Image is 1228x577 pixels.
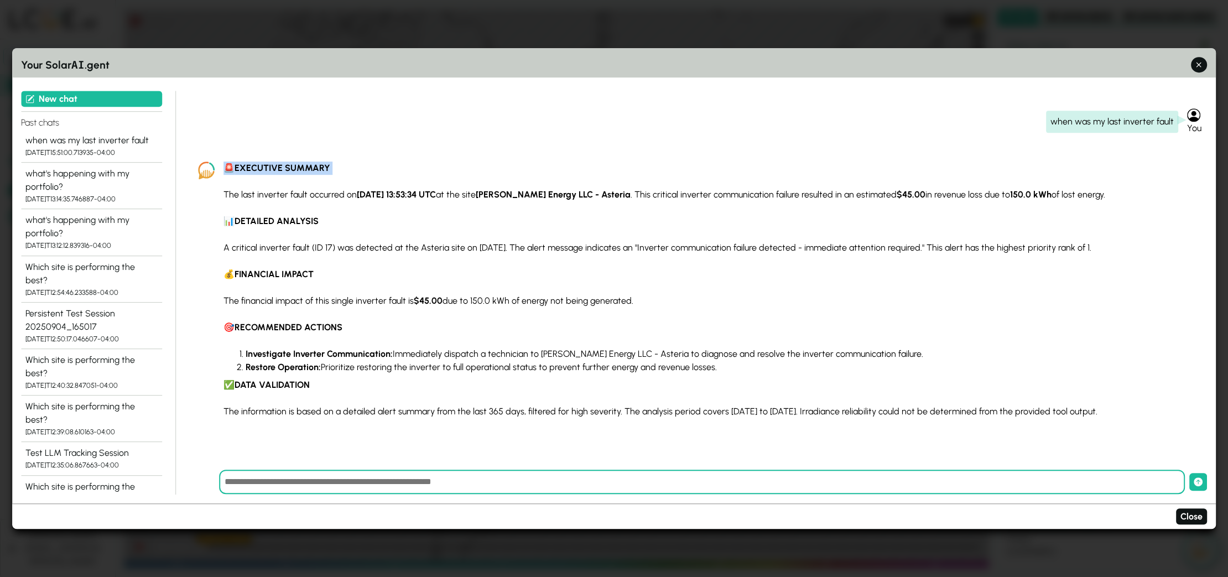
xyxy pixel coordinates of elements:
button: Which site is performing the best? [DATE]T12:39:08.610163-04:00 [21,396,162,442]
p: The last inverter fault occurred on at the site . This critical inverter communication failure re... [223,188,1189,201]
div: [DATE]T12:54:46.233588-04:00 [25,287,158,298]
p: 💰 [223,268,1189,281]
button: what's happening with my portfolio? [DATE]T13:12:12.839316-04:00 [21,210,162,256]
div: You [1187,122,1207,135]
p: The information is based on a detailed alert summary from the last 365 days, filtered for high se... [223,405,1189,418]
button: Test LLM Tracking Session [DATE]T12:35:06.867663-04:00 [21,443,162,476]
div: Persistent Test Session 20250904_165017 [25,307,158,334]
strong: Restore Operation: [246,362,321,372]
div: [DATE]T12:35:06.867663-04:00 [25,460,158,471]
p: A critical inverter fault (ID 17) was detected at the Asteria site on [DATE]. The alert message i... [223,241,1189,254]
div: what's happening with my portfolio? [25,167,158,194]
strong: $45.00 [897,189,925,200]
p: ✅ [223,378,1189,392]
img: LCOE.ai [198,162,215,179]
div: [DATE]T12:39:08.610163-04:00 [25,427,158,437]
button: New chat [21,91,162,107]
div: Which site is performing the best? [25,400,158,427]
p: 🚨 [223,162,1189,175]
button: when was my last inverter fault [DATE]T15:51:00.713935-04:00 [21,129,162,163]
div: Test LLM Tracking Session [25,447,158,460]
div: [DATE]T13:12:12.839316-04:00 [25,241,158,251]
div: Which site is performing the best? [25,480,158,507]
strong: [PERSON_NAME] Energy LLC - Asteria [476,189,631,200]
li: Immediately dispatch a technician to [PERSON_NAME] Energy LLC - Asteria to diagnose and resolve t... [246,347,1189,361]
button: Which site is performing the best? [DATE]T12:40:32.847051-04:00 [21,349,162,396]
button: Which site is performing the best? [DATE]T12:54:46.233588-04:00 [21,256,162,303]
h3: Your Solar .gent [21,57,1207,74]
div: what's happening with my portfolio? [25,214,158,241]
div: Which site is performing the best? [25,261,158,287]
strong: 150.0 kWh [1010,189,1052,200]
div: [DATE]T12:40:32.847051-04:00 [25,380,158,391]
li: Prioritize restoring the inverter to full operational status to prevent further energy and revenu... [246,361,1189,374]
p: The financial impact of this single inverter fault is due to 150.0 kWh of energy not being genera... [223,294,1189,308]
strong: Investigate Inverter Communication: [246,349,393,359]
button: what's happening with my portfolio? [DATE]T13:14:35.746887-04:00 [21,163,162,209]
strong: FINANCIAL IMPACT [235,269,314,279]
p: 📊 [223,215,1189,228]
strong: EXECUTIVE SUMMARY [235,163,330,173]
strong: $45.00 [414,295,443,306]
strong: [DATE] 13:53:34 UTC [357,189,436,200]
div: [DATE]T12:50:17.046607-04:00 [25,334,158,344]
span: AI [71,57,85,72]
button: Persistent Test Session 20250904_165017 [DATE]T12:50:17.046607-04:00 [21,303,162,349]
div: [DATE]T13:14:35.746887-04:00 [25,194,158,204]
strong: RECOMMENDED ACTIONS [235,322,342,332]
strong: DATA VALIDATION [235,380,310,390]
div: Which site is performing the best? [25,354,158,380]
div: when was my last inverter fault [25,134,158,147]
p: 🎯 [223,321,1189,334]
div: when was my last inverter fault [1046,111,1178,133]
button: Close [1176,509,1207,525]
strong: DETAILED ANALYSIS [235,216,319,226]
button: Which site is performing the best? [21,476,162,522]
div: [DATE]T15:51:00.713935-04:00 [25,147,158,158]
h4: Past chats [21,111,162,129]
